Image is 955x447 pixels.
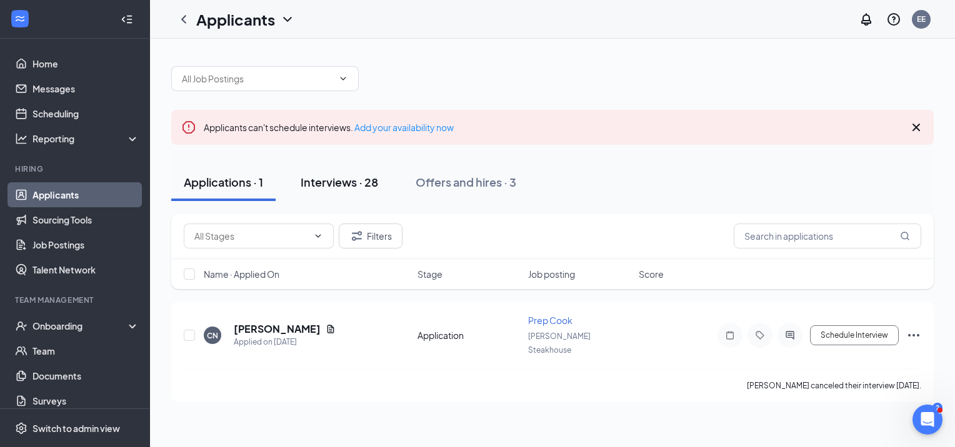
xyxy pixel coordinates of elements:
[338,74,348,84] svg: ChevronDown
[734,223,921,248] input: Search in applications
[234,322,321,336] h5: [PERSON_NAME]
[32,207,139,232] a: Sourcing Tools
[204,268,279,280] span: Name · Applied On
[196,9,275,30] h1: Applicants
[917,14,926,24] div: EE
[194,229,308,243] input: All Stages
[301,174,378,190] div: Interviews · 28
[906,328,921,343] svg: Ellipses
[900,231,910,241] svg: MagnifyingGlass
[354,122,454,133] a: Add your availability now
[886,12,901,27] svg: QuestionInfo
[204,122,454,133] span: Applicants can't schedule interviews.
[15,422,27,435] svg: Settings
[14,12,26,25] svg: WorkstreamLogo
[932,403,942,413] div: 2
[15,320,27,332] svg: UserCheck
[639,268,664,280] span: Score
[32,338,139,363] a: Team
[349,228,364,243] svg: Filter
[752,330,767,340] svg: Tag
[528,315,572,326] span: Prep Cook
[32,182,139,207] a: Applicants
[416,174,516,190] div: Offers and hires · 3
[32,232,139,257] a: Job Postings
[32,132,140,145] div: Reporting
[528,332,591,355] span: [PERSON_NAME] Steakhouse
[280,12,295,27] svg: ChevronDown
[32,422,120,435] div: Switch to admin view
[326,324,336,334] svg: Document
[182,72,333,86] input: All Job Postings
[912,405,942,435] iframe: Intercom live chat
[810,325,899,345] button: Schedule Interview
[417,268,442,280] span: Stage
[313,231,323,241] svg: ChevronDown
[909,120,924,135] svg: Cross
[234,336,336,348] div: Applied on [DATE]
[15,295,137,305] div: Team Management
[32,101,139,126] a: Scheduling
[32,320,129,332] div: Onboarding
[859,12,874,27] svg: Notifications
[32,388,139,413] a: Surveys
[722,330,737,340] svg: Note
[782,330,797,340] svg: ActiveChat
[184,174,263,190] div: Applications · 1
[207,330,218,341] div: CN
[747,380,921,392] div: [PERSON_NAME] canceled their interview [DATE].
[15,164,137,174] div: Hiring
[32,51,139,76] a: Home
[339,223,402,248] button: Filter Filters
[32,363,139,388] a: Documents
[417,329,521,341] div: Application
[176,12,191,27] svg: ChevronLeft
[32,76,139,101] a: Messages
[15,132,27,145] svg: Analysis
[32,257,139,282] a: Talent Network
[528,268,575,280] span: Job posting
[181,120,196,135] svg: Error
[121,13,133,26] svg: Collapse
